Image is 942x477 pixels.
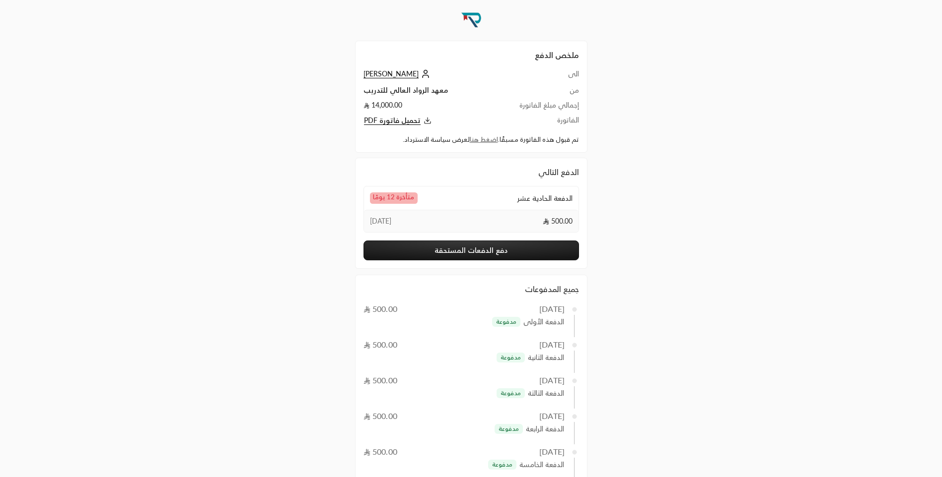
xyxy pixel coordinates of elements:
button: تحميل فاتورة PDF [363,115,490,126]
td: الفاتورة [490,115,579,126]
span: متأخرة 12 يومًا [370,192,418,204]
a: اضغط هنا [470,135,498,143]
span: مدفوعة [492,461,512,469]
div: [DATE] [539,339,565,351]
td: 14,000.00 [363,100,490,115]
div: [DATE] [539,303,565,315]
span: الدفعة الأولى [523,317,564,327]
div: تم قبول هذه الفاتورة مسبقًا. لعرض سياسة الاسترداد. [363,135,579,145]
div: [DATE] [539,446,565,458]
span: تحميل فاتورة PDF [364,116,421,125]
span: [DATE] [370,216,391,226]
span: مدفوعة [496,318,516,326]
span: الدفعة الحادية عشر [517,193,573,203]
a: [PERSON_NAME] [363,69,433,78]
span: 500.00 [363,411,397,420]
span: 500.00 [363,340,397,349]
span: مدفوعة [501,389,521,397]
span: الدفعة الخامسة [519,460,564,470]
span: [PERSON_NAME] [363,69,419,78]
span: مدفوعة [501,354,521,361]
span: الدفعة الثالثة [528,388,564,399]
span: 500.00 [363,304,397,313]
span: 500.00 [543,216,573,226]
span: 500.00 [363,375,397,385]
td: من [490,85,579,100]
h2: ملخص الدفع [363,49,579,61]
div: جميع المدفوعات [363,283,579,295]
td: الى [490,69,579,85]
button: دفع الدفعات المستحقة [363,240,579,260]
div: [DATE] [539,374,565,386]
td: إجمالي مبلغ الفاتورة [490,100,579,115]
span: الدفعة الثانية [528,353,564,363]
img: Company Logo [458,6,485,33]
td: معهد الرواد العالي للتدريب [363,85,490,100]
span: مدفوعة [499,425,519,433]
span: 500.00 [363,447,397,456]
div: الدفع التالي [363,166,579,178]
div: [DATE] [539,410,565,422]
span: الدفعة الرابعة [526,424,564,434]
